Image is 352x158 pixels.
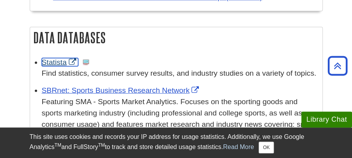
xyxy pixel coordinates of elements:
sup: TM [98,142,105,148]
img: Statistics [83,59,89,66]
a: Back to Top [325,60,350,71]
button: Library Chat [301,112,352,128]
p: Featuring SMA - Sports Market Analytics. Focuses on the sporting goods and sports marketing indus... [42,96,318,153]
a: Read More [223,144,254,150]
sup: TM [55,142,61,148]
p: Find statistics, consumer survey results, and industry studies on a variety of topics. [42,68,318,79]
a: Link opens in new window [42,58,78,66]
div: This site uses cookies and records your IP address for usage statistics. Additionally, we use Goo... [30,132,323,153]
h2: DATA Databases [30,27,322,48]
a: Link opens in new window [42,86,201,94]
button: Close [259,142,274,153]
